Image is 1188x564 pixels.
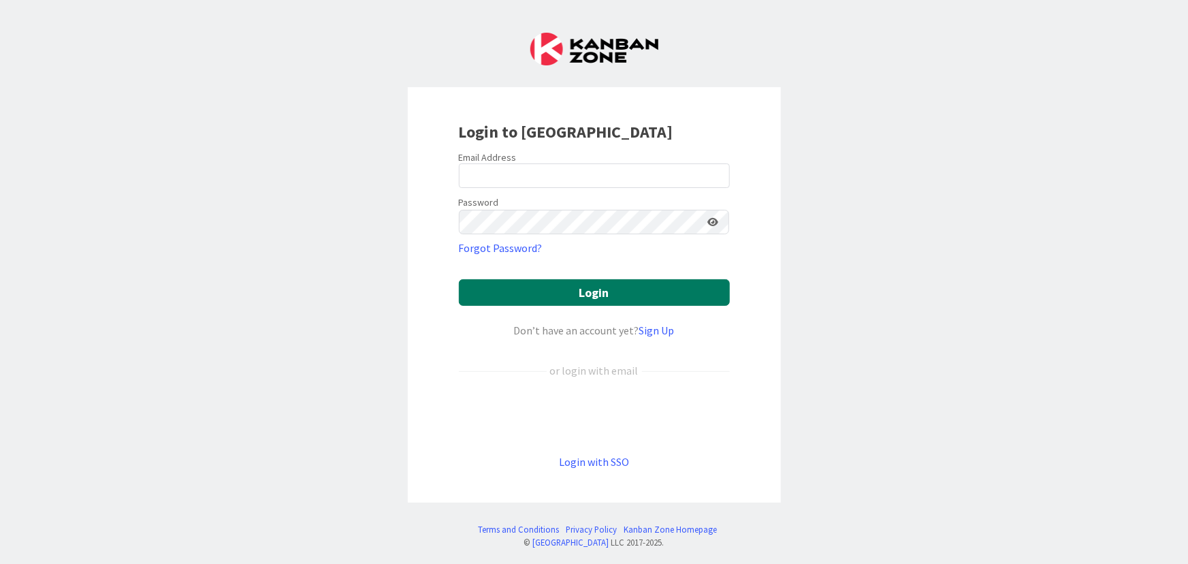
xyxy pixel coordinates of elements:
[452,401,737,431] iframe: Sign in with Google Button
[471,536,717,549] div: © LLC 2017- 2025 .
[530,33,658,65] img: Kanban Zone
[459,151,517,163] label: Email Address
[547,362,642,379] div: or login with email
[459,279,730,306] button: Login
[559,455,629,469] a: Login with SSO
[459,195,499,210] label: Password
[533,537,609,548] a: [GEOGRAPHIC_DATA]
[459,240,543,256] a: Forgot Password?
[459,121,673,142] b: Login to [GEOGRAPHIC_DATA]
[624,523,717,536] a: Kanban Zone Homepage
[566,523,617,536] a: Privacy Policy
[459,322,730,339] div: Don’t have an account yet?
[478,523,559,536] a: Terms and Conditions
[639,324,675,337] a: Sign Up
